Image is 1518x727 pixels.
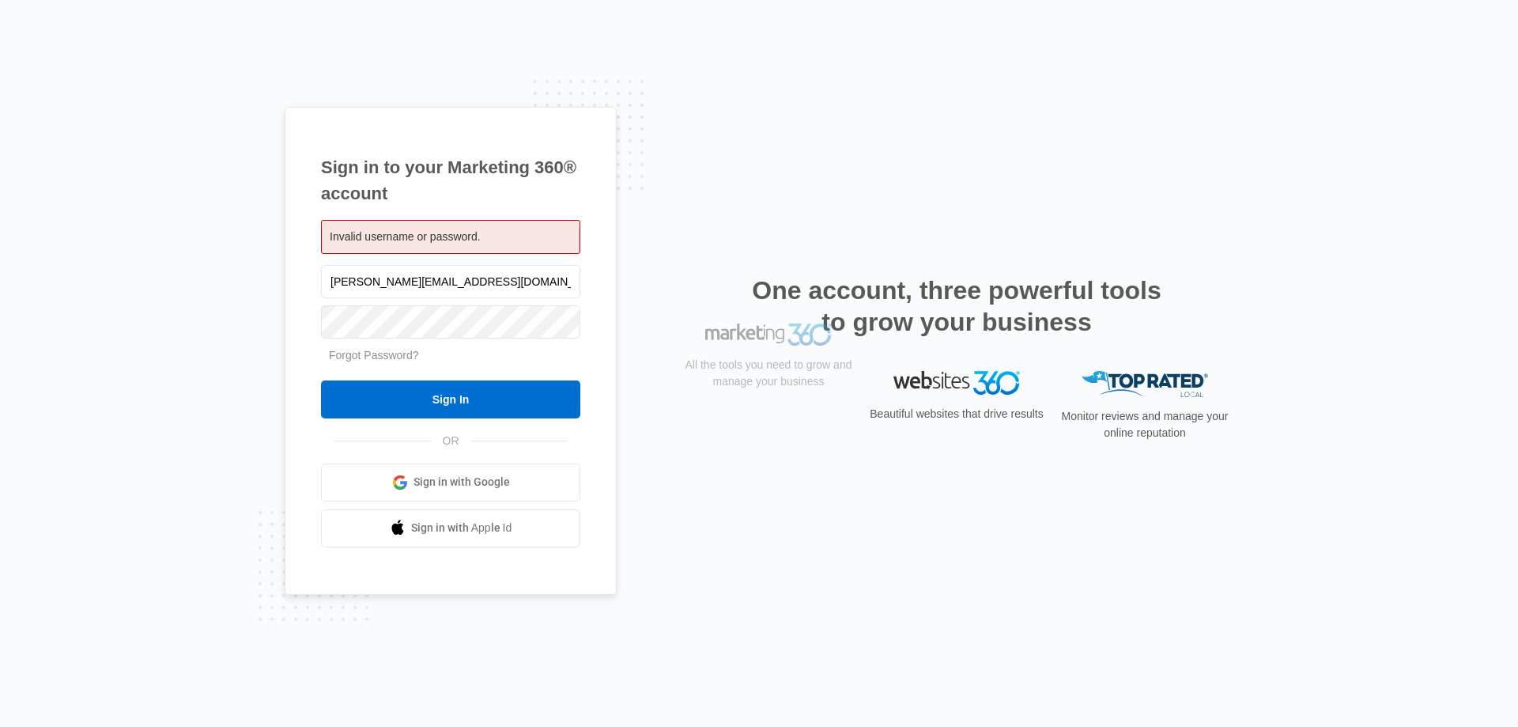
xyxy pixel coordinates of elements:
[893,371,1020,394] img: Websites 360
[868,406,1045,422] p: Beautiful websites that drive results
[321,154,580,206] h1: Sign in to your Marketing 360® account
[329,349,419,362] a: Forgot Password?
[747,275,1166,338] h2: One account, three powerful tools to grow your business
[1056,408,1233,441] p: Monitor reviews and manage your online reputation
[1082,371,1208,397] img: Top Rated Local
[413,474,510,490] span: Sign in with Google
[321,509,580,547] a: Sign in with Apple Id
[432,433,470,449] span: OR
[321,381,580,418] input: Sign In
[330,230,481,243] span: Invalid username or password.
[321,464,580,502] a: Sign in with Google
[680,404,857,437] p: All the tools you need to grow and manage your business
[705,371,832,393] img: Marketing 360
[411,520,512,536] span: Sign in with Apple Id
[321,265,580,298] input: Email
